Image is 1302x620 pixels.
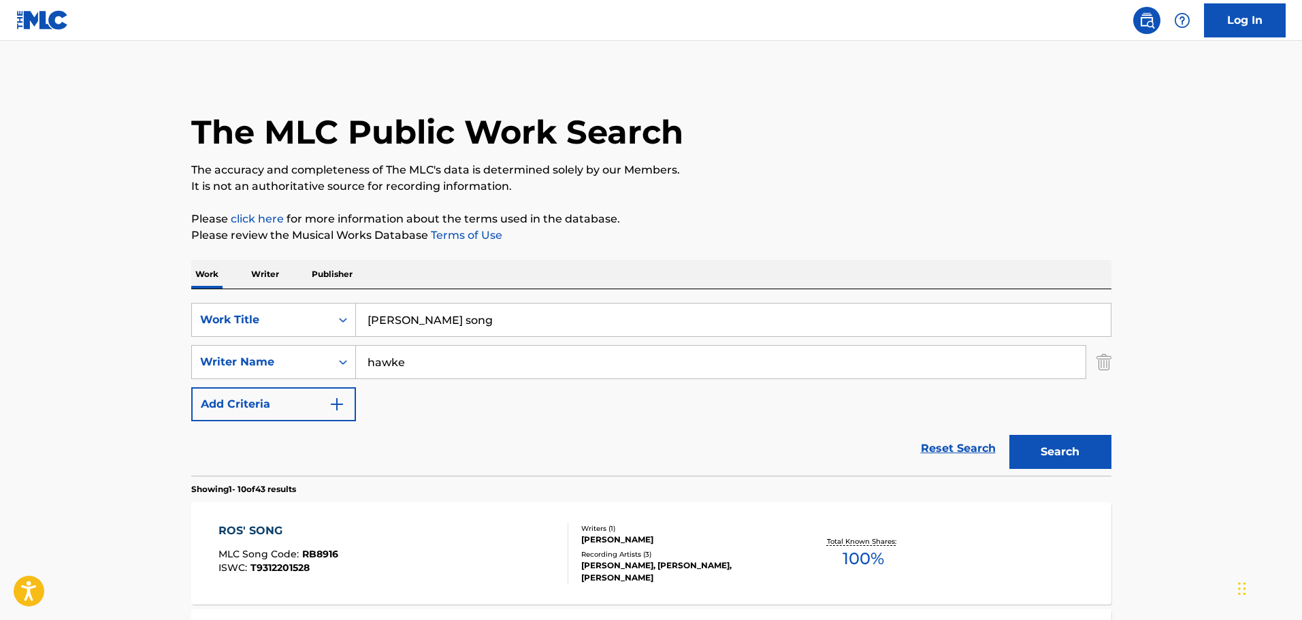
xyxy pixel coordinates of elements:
[827,536,900,546] p: Total Known Shares:
[191,387,356,421] button: Add Criteria
[191,483,296,495] p: Showing 1 - 10 of 43 results
[1234,555,1302,620] iframe: Chat Widget
[191,178,1111,195] p: It is not an authoritative source for recording information.
[1169,7,1196,34] div: Help
[1174,12,1190,29] img: help
[247,260,283,289] p: Writer
[1096,345,1111,379] img: Delete Criterion
[16,10,69,30] img: MLC Logo
[191,303,1111,476] form: Search Form
[218,548,302,560] span: MLC Song Code :
[191,112,683,152] h1: The MLC Public Work Search
[428,229,502,242] a: Terms of Use
[581,549,787,559] div: Recording Artists ( 3 )
[191,502,1111,604] a: ROS' SONGMLC Song Code:RB8916ISWC:T9312201528Writers (1)[PERSON_NAME]Recording Artists (3)[PERSON...
[250,561,310,574] span: T9312201528
[191,227,1111,244] p: Please review the Musical Works Database
[218,561,250,574] span: ISWC :
[191,260,223,289] p: Work
[1238,568,1246,609] div: Drag
[581,559,787,584] div: [PERSON_NAME], [PERSON_NAME], [PERSON_NAME]
[581,534,787,546] div: [PERSON_NAME]
[1204,3,1286,37] a: Log In
[914,434,1003,463] a: Reset Search
[200,354,323,370] div: Writer Name
[1139,12,1155,29] img: search
[308,260,357,289] p: Publisher
[191,162,1111,178] p: The accuracy and completeness of The MLC's data is determined solely by our Members.
[191,211,1111,227] p: Please for more information about the terms used in the database.
[200,312,323,328] div: Work Title
[843,546,884,571] span: 100 %
[302,548,338,560] span: RB8916
[231,212,284,225] a: click here
[329,396,345,412] img: 9d2ae6d4665cec9f34b9.svg
[1133,7,1160,34] a: Public Search
[218,523,338,539] div: ROS' SONG
[581,523,787,534] div: Writers ( 1 )
[1009,435,1111,469] button: Search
